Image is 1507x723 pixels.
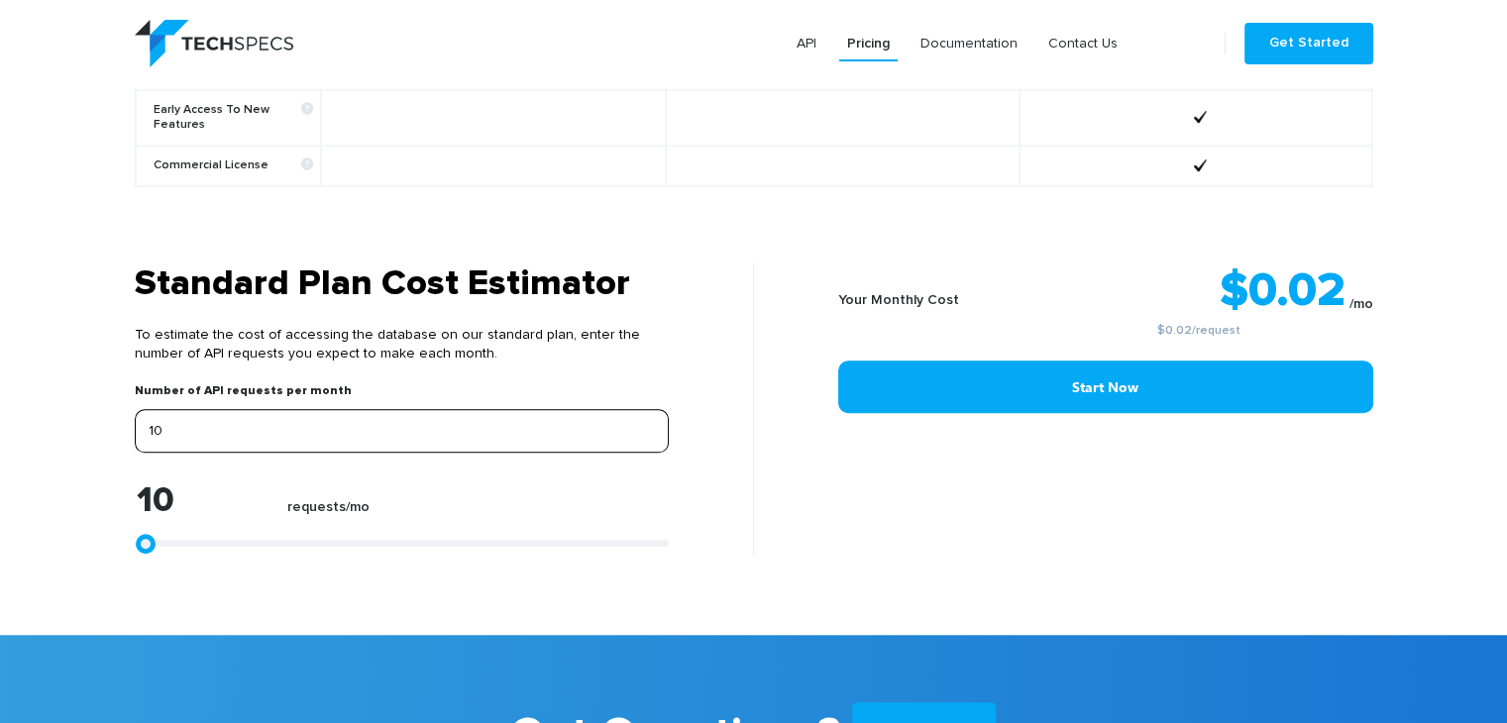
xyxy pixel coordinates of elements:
[1220,267,1346,315] strong: $0.02
[135,409,669,453] input: Enter your expected number of API requests
[1025,325,1373,337] small: /request
[154,103,313,133] b: Early Access To New Features
[789,26,824,61] a: API
[1157,325,1192,337] a: $0.02
[839,26,898,61] a: Pricing
[838,293,959,307] b: Your Monthly Cost
[1349,297,1373,311] sub: /mo
[135,20,293,67] img: logo
[913,26,1025,61] a: Documentation
[135,383,352,409] label: Number of API requests per month
[135,306,669,383] p: To estimate the cost of accessing the database on our standard plan, enter the number of API requ...
[1040,26,1126,61] a: Contact Us
[838,361,1373,413] a: Start Now
[287,499,370,526] label: requests/mo
[154,158,313,173] b: Commercial License
[135,262,669,306] h3: Standard Plan Cost Estimator
[1244,23,1373,64] a: Get Started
